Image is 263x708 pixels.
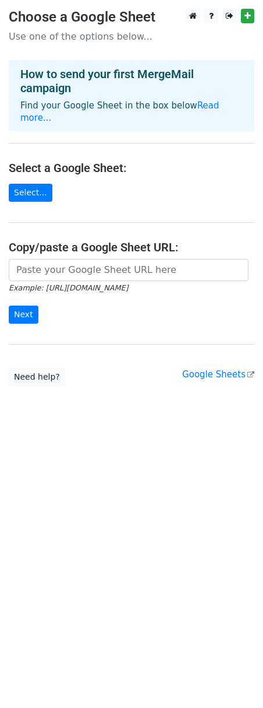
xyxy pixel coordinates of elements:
[9,368,65,386] a: Need help?
[9,161,254,175] h4: Select a Google Sheet:
[9,306,38,324] input: Next
[9,283,128,292] small: Example: [URL][DOMAIN_NAME]
[20,67,243,95] h4: How to send your first MergeMail campaign
[9,259,248,281] input: Paste your Google Sheet URL here
[9,240,254,254] h4: Copy/paste a Google Sheet URL:
[9,30,254,43] p: Use one of the options below...
[9,9,254,26] h3: Choose a Google Sheet
[9,184,52,202] a: Select...
[20,100,243,124] p: Find your Google Sheet in the box below
[20,100,219,123] a: Read more...
[182,369,254,380] a: Google Sheets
